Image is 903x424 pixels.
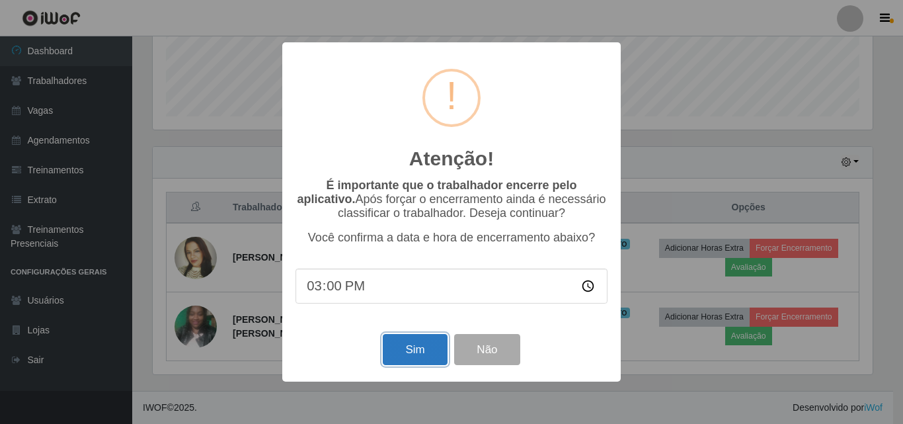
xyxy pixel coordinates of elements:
[409,147,494,171] h2: Atenção!
[297,179,576,206] b: É importante que o trabalhador encerre pelo aplicativo.
[454,334,520,365] button: Não
[295,231,608,245] p: Você confirma a data e hora de encerramento abaixo?
[383,334,447,365] button: Sim
[295,179,608,220] p: Após forçar o encerramento ainda é necessário classificar o trabalhador. Deseja continuar?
